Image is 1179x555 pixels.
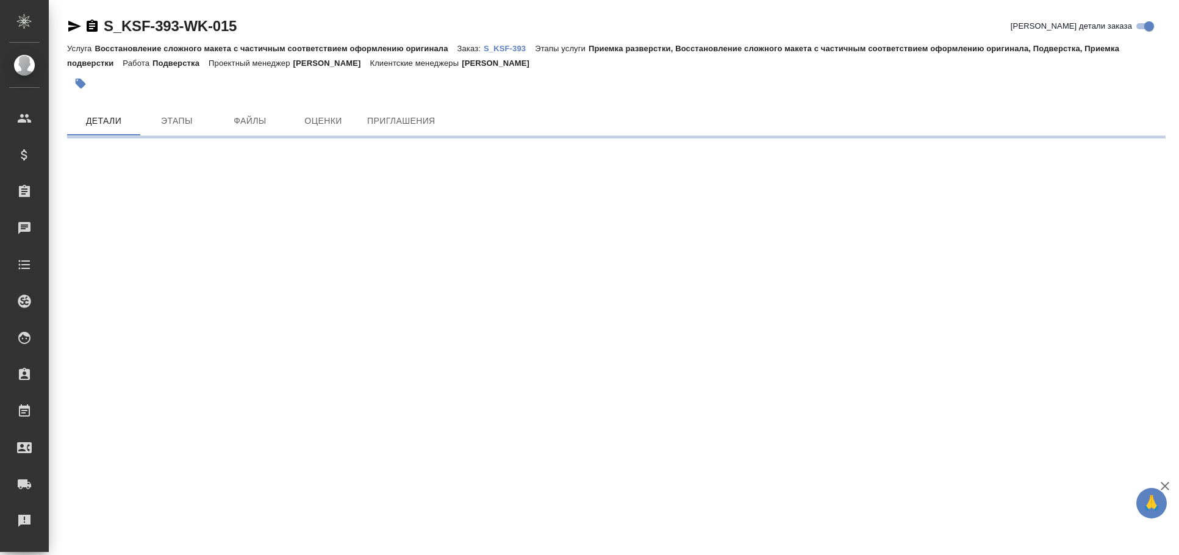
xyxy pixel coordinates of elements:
[85,19,99,34] button: Скопировать ссылку
[484,43,535,53] a: S_KSF-393
[294,113,353,129] span: Оценки
[67,44,1119,68] p: Приемка разверстки, Восстановление сложного макета с частичным соответствием оформлению оригинала...
[367,113,435,129] span: Приглашения
[484,44,535,53] p: S_KSF-393
[1141,490,1162,516] span: 🙏
[370,59,462,68] p: Клиентские менеджеры
[74,113,133,129] span: Детали
[209,59,293,68] p: Проектный менеджер
[123,59,152,68] p: Работа
[148,113,206,129] span: Этапы
[221,113,279,129] span: Файлы
[67,44,95,53] p: Услуга
[1011,20,1132,32] span: [PERSON_NAME] детали заказа
[535,44,589,53] p: Этапы услуги
[457,44,484,53] p: Заказ:
[67,19,82,34] button: Скопировать ссылку для ЯМессенджера
[95,44,457,53] p: Восстановление сложного макета с частичным соответствием оформлению оригинала
[293,59,370,68] p: [PERSON_NAME]
[104,18,237,34] a: S_KSF-393-WK-015
[1136,488,1167,518] button: 🙏
[152,59,209,68] p: Подверстка
[67,70,94,97] button: Добавить тэг
[462,59,539,68] p: [PERSON_NAME]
